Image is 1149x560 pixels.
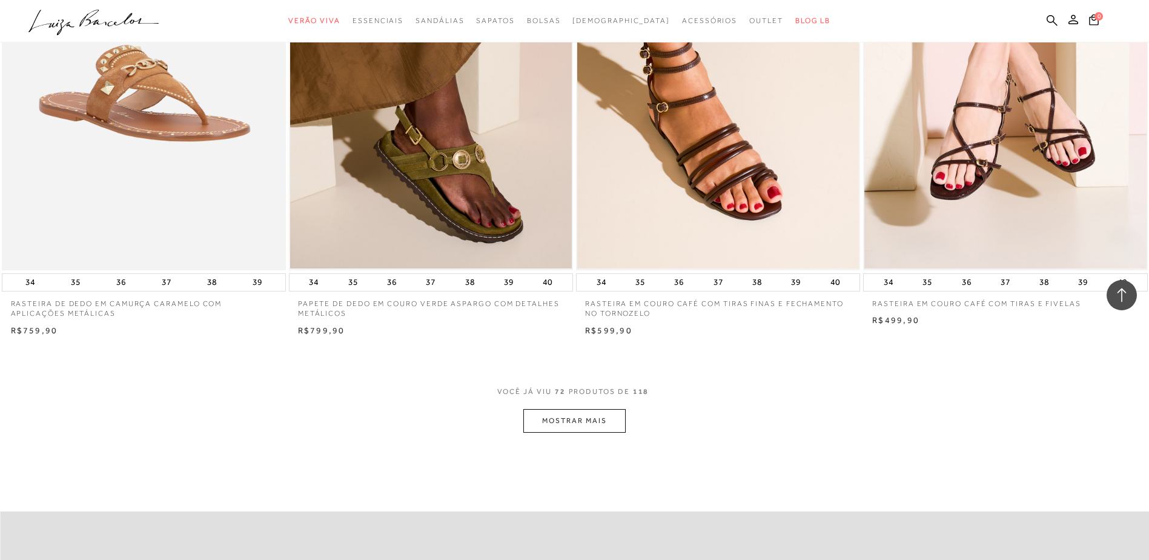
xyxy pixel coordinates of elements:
button: 35 [345,274,362,291]
a: RASTEIRA EM COURO CAFÉ COM TIRAS FINAS E FECHAMENTO NO TORNOZELO [576,292,860,319]
a: categoryNavScreenReaderText [749,10,783,32]
span: Bolsas [527,16,561,25]
button: 34 [22,274,39,291]
button: MOSTRAR MAIS [523,409,625,433]
button: 34 [880,274,897,291]
a: categoryNavScreenReaderText [288,10,340,32]
span: VOCê JÁ VIU [497,387,552,397]
button: 36 [671,274,687,291]
a: categoryNavScreenReaderText [353,10,403,32]
span: Sandálias [416,16,464,25]
a: categoryNavScreenReaderText [682,10,737,32]
button: 38 [204,274,220,291]
button: 38 [749,274,766,291]
button: 39 [249,274,266,291]
button: 35 [67,274,84,291]
button: 34 [305,274,322,291]
a: RASTEIRA DE DEDO EM CAMURÇA CARAMELO COM APLICAÇÕES METÁLICAS [2,292,286,319]
span: [DEMOGRAPHIC_DATA] [572,16,670,25]
span: BLOG LB [795,16,830,25]
a: noSubCategoriesText [572,10,670,32]
button: 34 [593,274,610,291]
span: R$759,90 [11,325,58,335]
a: categoryNavScreenReaderText [527,10,561,32]
span: 72 [555,387,566,409]
a: PAPETE DE DEDO EM COURO VERDE ASPARGO COM DETALHES METÁLICOS [289,292,573,319]
button: 38 [462,274,478,291]
span: PRODUTOS DE [569,387,630,397]
button: 39 [787,274,804,291]
button: 37 [997,274,1014,291]
button: 35 [919,274,936,291]
span: 118 [633,387,649,409]
span: Verão Viva [288,16,340,25]
button: 37 [158,274,175,291]
span: R$799,90 [298,325,345,335]
button: 36 [113,274,130,291]
button: 40 [1114,274,1131,291]
button: 37 [710,274,727,291]
a: RASTEIRA EM COURO CAFÉ COM TIRAS E FIVELAS [863,292,1147,309]
button: 40 [827,274,844,291]
button: 39 [500,274,517,291]
span: R$599,90 [585,325,632,335]
button: 36 [383,274,400,291]
button: 35 [632,274,649,291]
a: categoryNavScreenReaderText [416,10,464,32]
button: 36 [958,274,975,291]
span: Essenciais [353,16,403,25]
button: 39 [1074,274,1091,291]
span: 0 [1094,12,1103,21]
button: 37 [422,274,439,291]
a: BLOG LB [795,10,830,32]
a: categoryNavScreenReaderText [476,10,514,32]
span: Outlet [749,16,783,25]
button: 40 [539,274,556,291]
button: 0 [1085,13,1102,30]
button: 38 [1036,274,1053,291]
span: R$499,90 [872,315,919,325]
span: Sapatos [476,16,514,25]
span: Acessórios [682,16,737,25]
